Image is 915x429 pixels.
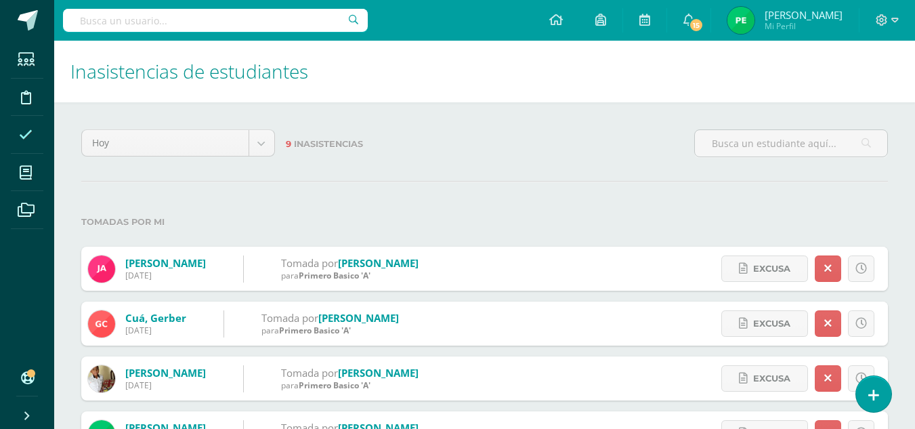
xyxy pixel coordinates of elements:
[125,256,206,270] a: [PERSON_NAME]
[125,380,206,391] div: [DATE]
[281,270,419,281] div: para
[765,8,843,22] span: [PERSON_NAME]
[753,366,790,391] span: Excusa
[125,325,186,336] div: [DATE]
[727,7,754,34] img: 6fb5691f754cad21c1847b8db73f8d1c.png
[63,9,368,32] input: Busca un usuario...
[689,18,704,33] span: 15
[88,256,115,283] img: 53ac26c6d468dbd60b37fbff2c248f58.png
[70,58,308,84] span: Inasistencias de estudiantes
[92,130,238,156] span: Hoy
[318,311,399,325] a: [PERSON_NAME]
[281,256,338,270] span: Tomada por
[721,256,808,282] a: Excusa
[261,325,399,336] div: para
[81,208,888,236] label: Tomadas por mi
[261,311,318,325] span: Tomada por
[281,380,419,391] div: para
[286,139,291,149] span: 9
[721,365,808,392] a: Excusa
[721,310,808,337] a: Excusa
[765,20,843,32] span: Mi Perfil
[299,270,370,281] span: Primero Basico 'A'
[753,311,790,336] span: Excusa
[125,311,186,325] a: Cuá, Gerber
[338,366,419,380] a: [PERSON_NAME]
[299,380,370,391] span: Primero Basico 'A'
[695,130,887,157] input: Busca un estudiante aquí...
[88,365,115,392] img: 277774dac9ff8fd3a8973b98eb938f96.png
[753,256,790,281] span: Excusa
[294,139,363,149] span: Inasistencias
[338,256,419,270] a: [PERSON_NAME]
[279,325,351,336] span: Primero Basico 'A'
[125,270,206,281] div: [DATE]
[125,366,206,380] a: [PERSON_NAME]
[281,366,338,380] span: Tomada por
[88,310,115,338] img: 9058b3e0439d5ba8a89730d685530962.png
[82,130,274,156] a: Hoy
